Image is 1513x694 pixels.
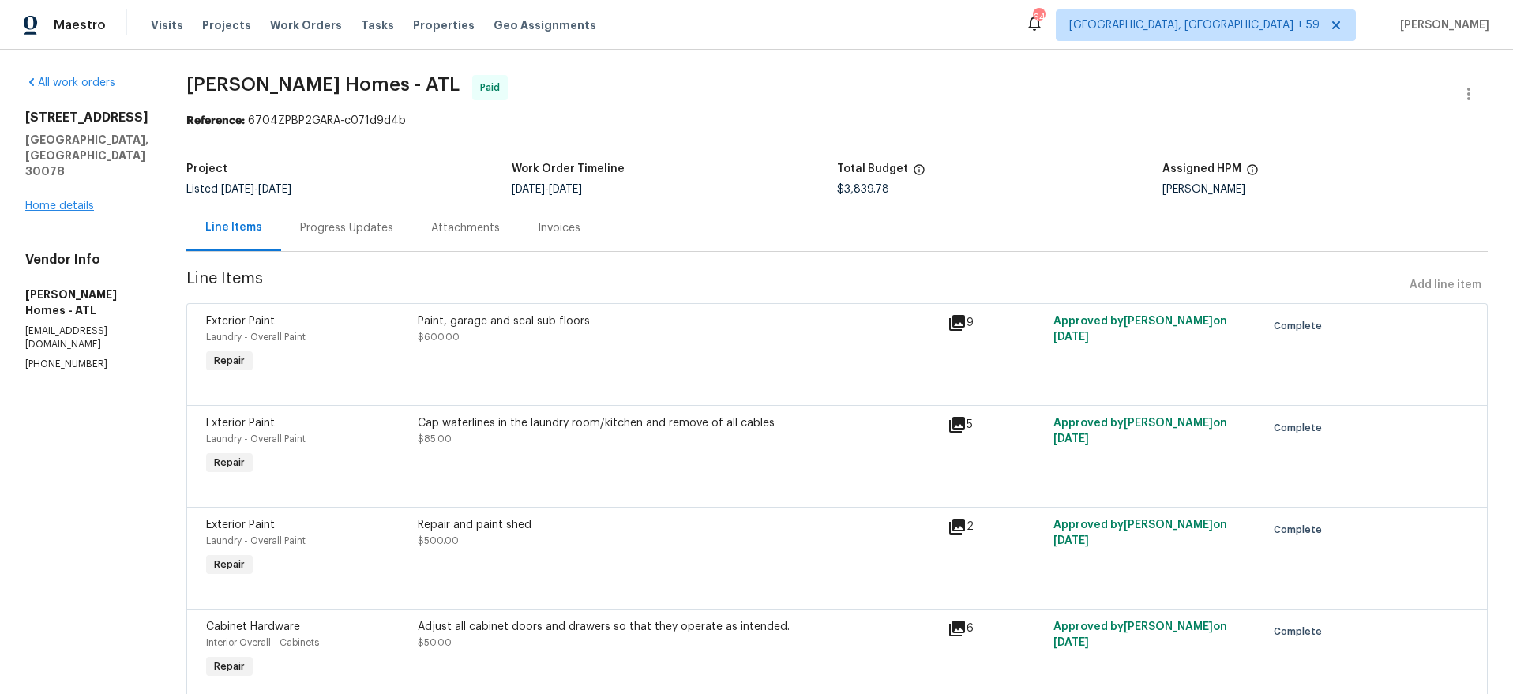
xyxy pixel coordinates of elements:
span: $50.00 [418,638,452,647]
div: Paint, garage and seal sub floors [418,313,938,329]
h5: [PERSON_NAME] Homes - ATL [25,287,148,318]
span: Properties [413,17,475,33]
span: Listed [186,184,291,195]
span: $3,839.78 [837,184,889,195]
h5: Project [186,163,227,174]
span: - [512,184,582,195]
span: $85.00 [418,434,452,444]
span: Repair [208,455,251,471]
span: Complete [1274,624,1328,640]
span: Complete [1274,420,1328,436]
div: Adjust all cabinet doors and drawers so that they operate as intended. [418,619,938,635]
span: Complete [1274,318,1328,334]
span: Projects [202,17,251,33]
div: Line Items [205,219,262,235]
p: [EMAIL_ADDRESS][DOMAIN_NAME] [25,324,148,351]
span: Approved by [PERSON_NAME] on [1053,621,1227,648]
span: The hpm assigned to this work order. [1246,163,1259,184]
h2: [STREET_ADDRESS] [25,110,148,126]
b: Reference: [186,115,245,126]
span: Repair [208,557,251,572]
p: [PHONE_NUMBER] [25,358,148,371]
span: Laundry - Overall Paint [206,332,306,342]
div: 6 [948,619,1044,638]
div: 644 [1033,9,1044,25]
a: Home details [25,201,94,212]
h5: [GEOGRAPHIC_DATA], [GEOGRAPHIC_DATA] 30078 [25,132,148,179]
span: Approved by [PERSON_NAME] on [1053,418,1227,445]
span: [PERSON_NAME] [1394,17,1489,33]
span: [DATE] [512,184,545,195]
div: Invoices [538,220,580,236]
div: 2 [948,517,1044,536]
span: [DATE] [258,184,291,195]
span: Interior Overall - Cabinets [206,638,319,647]
span: Exterior Paint [206,520,275,531]
span: Geo Assignments [494,17,596,33]
div: Repair and paint shed [418,517,938,533]
a: All work orders [25,77,115,88]
div: 9 [948,313,1044,332]
div: 5 [948,415,1044,434]
span: Paid [480,80,506,96]
span: Complete [1274,522,1328,538]
div: Attachments [431,220,500,236]
span: Work Orders [270,17,342,33]
span: Approved by [PERSON_NAME] on [1053,316,1227,343]
span: Line Items [186,271,1403,300]
span: [DATE] [221,184,254,195]
span: [DATE] [1053,637,1089,648]
span: - [221,184,291,195]
span: Visits [151,17,183,33]
span: [GEOGRAPHIC_DATA], [GEOGRAPHIC_DATA] + 59 [1069,17,1320,33]
h4: Vendor Info [25,252,148,268]
span: Cabinet Hardware [206,621,300,632]
span: Maestro [54,17,106,33]
span: Exterior Paint [206,316,275,327]
span: Laundry - Overall Paint [206,536,306,546]
span: The total cost of line items that have been proposed by Opendoor. This sum includes line items th... [913,163,925,184]
div: 6704ZPBP2GARA-c071d9d4b [186,113,1488,129]
h5: Assigned HPM [1162,163,1241,174]
span: Exterior Paint [206,418,275,429]
span: [DATE] [1053,332,1089,343]
div: Progress Updates [300,220,393,236]
span: Approved by [PERSON_NAME] on [1053,520,1227,546]
div: Cap waterlines in the laundry room/kitchen and remove of all cables [418,415,938,431]
span: [PERSON_NAME] Homes - ATL [186,75,460,94]
span: Repair [208,353,251,369]
span: Repair [208,658,251,674]
span: [DATE] [1053,535,1089,546]
span: [DATE] [1053,433,1089,445]
span: [DATE] [549,184,582,195]
div: [PERSON_NAME] [1162,184,1488,195]
span: Tasks [361,20,394,31]
h5: Work Order Timeline [512,163,625,174]
span: Laundry - Overall Paint [206,434,306,444]
span: $600.00 [418,332,460,342]
span: $500.00 [418,536,459,546]
h5: Total Budget [837,163,908,174]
